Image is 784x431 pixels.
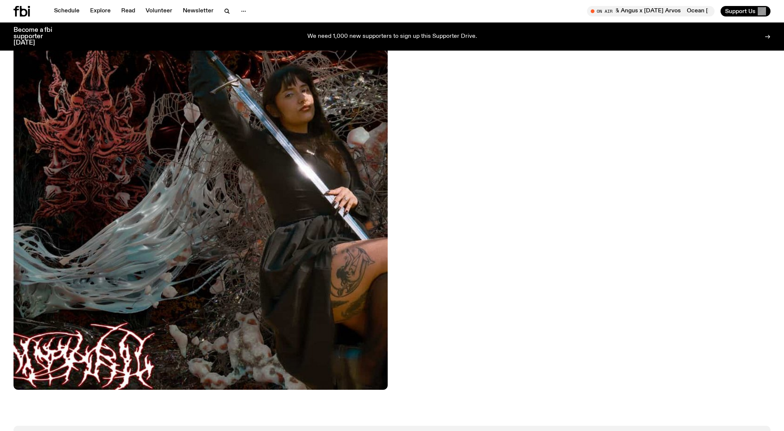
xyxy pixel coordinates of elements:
a: Volunteer [141,6,177,16]
a: Newsletter [178,6,218,16]
a: Read [117,6,140,16]
button: On AirOcean [PERSON_NAME] & Angus x [DATE] ArvosOcean [PERSON_NAME] & Angus x [DATE] Arvos [587,6,715,16]
p: We need 1,000 new supporters to sign up this Supporter Drive. [307,33,477,40]
h3: Become a fbi supporter [DATE] [14,27,62,46]
a: Schedule [50,6,84,16]
a: Explore [86,6,115,16]
button: Support Us [721,6,770,16]
span: Support Us [725,8,755,15]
